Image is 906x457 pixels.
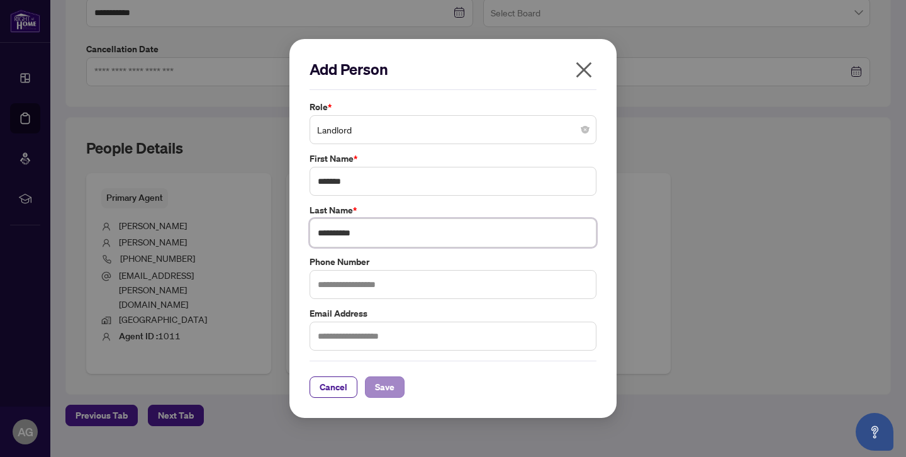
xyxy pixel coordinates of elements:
label: First Name [310,152,596,166]
span: close [574,60,594,80]
span: Cancel [320,377,347,397]
h2: Add Person [310,59,596,79]
button: Save [365,376,405,398]
button: Cancel [310,376,357,398]
span: Landlord [317,118,589,142]
button: Open asap [856,413,893,451]
label: Phone Number [310,255,596,269]
label: Last Name [310,203,596,217]
span: Save [375,377,394,397]
label: Email Address [310,307,596,320]
span: close-circle [581,126,589,133]
label: Role [310,100,596,114]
